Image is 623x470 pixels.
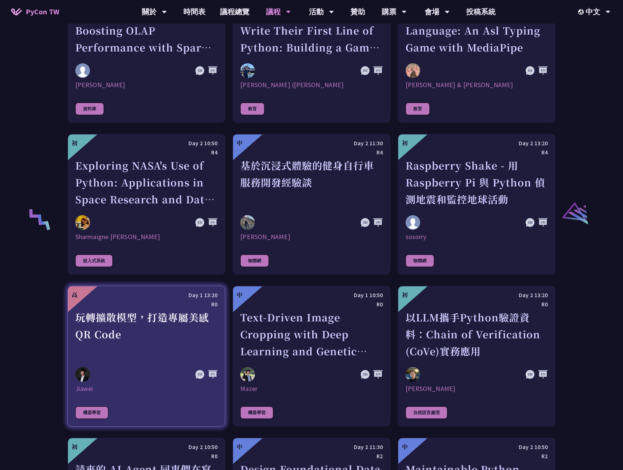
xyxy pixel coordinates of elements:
div: 初 [402,291,408,299]
div: Text-Driven Image Cropping with Deep Learning and Genetic Algorithm [240,309,382,360]
div: Day 2 10:50 [75,442,217,452]
div: [PERSON_NAME] [406,384,548,393]
div: Mazer [240,384,382,393]
img: Kevin Tseng [406,367,420,382]
div: Day 1 10:50 [240,291,382,300]
div: Day 1 13:20 [75,291,217,300]
a: 中 Day 1 10:50 R0 Text-Driven Image Cropping with Deep Learning and Genetic Algorithm Mazer Mazer ... [233,286,390,427]
img: Sharmaigne Angelie Mabano [75,215,90,230]
div: Day 2 11:30 [240,139,382,148]
div: 基於沉浸式體驗的健身自行車服務開發經驗談 [240,157,382,208]
div: 以LLM攜手Python驗證資料：Chain of Verification (CoVe)實務應用 [406,309,548,360]
div: Day 2 11:30 [240,442,382,452]
img: Home icon of PyCon TW 2025 [11,8,22,15]
img: Wei Jun Cheng [75,63,90,78]
div: R4 [406,148,548,157]
div: R2 [240,452,382,461]
div: From Heavy to Speedy: Boosting OLAP Performance with Spark Variant Shredding [75,5,217,56]
div: Spell it with Sign Language: An Asl Typing Game with MediaPipe [406,5,548,56]
div: R4 [75,148,217,157]
div: 教育 [406,103,430,115]
div: 教育 [240,103,264,115]
div: 機器學習 [75,406,108,419]
div: [PERSON_NAME] & [PERSON_NAME] [406,81,548,89]
div: Day 2 13:20 [406,139,548,148]
a: 高 Day 1 13:20 R0 玩轉擴散模型，打造專屬美感 QR Code Jiawei Jiawei 機器學習 [68,286,225,427]
img: Megan & Ethan [406,63,420,78]
div: R2 [406,452,548,461]
div: R0 [75,452,217,461]
span: PyCon TW [26,6,59,17]
div: 初 [402,139,408,147]
img: Mazer [240,367,255,382]
div: [PERSON_NAME] ([PERSON_NAME] [240,81,382,89]
a: 初 Day 2 13:20 R4 Raspberry Shake - 用 Raspberry Pi 與 Python 偵測地震和監控地球活動 sosorry sosorry 物聯網 [398,134,555,275]
a: 初 Day 2 10:50 R4 Exploring NASA's Use of Python: Applications in Space Research and Data Analysis... [68,134,225,275]
div: 機器學習 [240,406,273,419]
div: 物聯網 [240,254,269,267]
div: 中 [237,442,242,451]
div: 資料庫 [75,103,104,115]
div: 中 [237,139,242,147]
img: Locale Icon [578,9,586,15]
div: Helping K-12 Students Write Their First Line of Python: Building a Game-Based Learning Platform w... [240,5,382,56]
a: 中 Day 2 11:30 R4 基於沉浸式體驗的健身自行車服務開發經驗談 Peter [PERSON_NAME] 物聯網 [233,134,390,275]
div: [PERSON_NAME] [240,232,382,241]
div: 嵌入式系統 [75,254,113,267]
div: 初 [72,139,78,147]
div: 物聯網 [406,254,434,267]
img: Jiawei [75,367,90,382]
div: 初 [72,442,78,451]
a: PyCon TW [4,3,66,21]
img: sosorry [406,215,420,230]
div: 玩轉擴散模型，打造專屬美感 QR Code [75,309,217,360]
div: R4 [240,148,382,157]
div: sosorry [406,232,548,241]
div: R0 [240,300,382,309]
div: Day 2 10:50 [75,139,217,148]
div: Day 2 13:20 [406,291,548,300]
div: 中 [402,442,408,451]
div: Raspberry Shake - 用 Raspberry Pi 與 Python 偵測地震和監控地球活動 [406,157,548,208]
img: Peter [240,215,255,230]
img: Chieh-Hung (Jeff) Cheng [240,63,255,78]
div: Sharmaigne [PERSON_NAME] [75,232,217,241]
div: 中 [237,291,242,299]
div: 高 [72,291,78,299]
div: Exploring NASA's Use of Python: Applications in Space Research and Data Analysis [75,157,217,208]
div: Jiawei [75,384,217,393]
div: R0 [406,300,548,309]
div: 自然語言處理 [406,406,447,419]
div: Day 2 10:50 [406,442,548,452]
div: [PERSON_NAME] [75,81,217,89]
a: 初 Day 2 13:20 R0 以LLM攜手Python驗證資料：Chain of Verification (CoVe)實務應用 Kevin Tseng [PERSON_NAME] 自然語言處理 [398,286,555,427]
div: R0 [75,300,217,309]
